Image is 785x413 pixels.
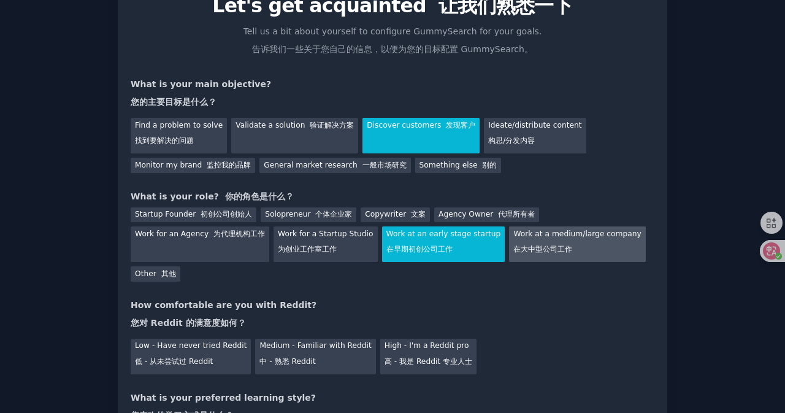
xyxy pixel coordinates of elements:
div: Find a problem to solve [131,118,227,153]
div: What is your main objective? [131,78,654,114]
font: 在早期初创公司工作 [386,245,453,253]
font: 别的 [482,161,497,169]
div: Monitor my brand [131,158,255,173]
div: General market research [259,158,410,173]
div: Low - Have never tried Reddit [131,339,251,374]
div: Ideate/distribute content [484,118,586,153]
font: 您的主要目标是什么？ [131,97,216,107]
font: 其他 [161,269,176,278]
div: How comfortable are you with Reddit? [131,299,654,334]
div: Copywriter [361,207,430,223]
div: Validate a solution [231,118,358,153]
font: 为创业工作室工作 [278,245,337,253]
font: 为代理机构工作 [213,230,265,238]
font: 中 - 熟悉 Reddit [259,357,315,366]
div: Discover customers [362,118,480,153]
div: Startup Founder [131,207,256,223]
font: 代理所有者 [498,210,535,218]
font: 初创公司创始人 [201,210,252,218]
font: 发现客户 [446,121,475,129]
div: Solopreneur [261,207,356,223]
p: Tell us a bit about yourself to configure GummySearch for your goals. [238,25,547,61]
div: Something else [415,158,502,173]
div: Work at an early stage startup [382,226,505,262]
div: What is your role? [131,190,654,203]
font: 在大中型公司工作 [513,245,572,253]
div: Work at a medium/large company [509,226,645,262]
div: Medium - Familiar with Reddit [255,339,375,374]
font: 验证解决方案 [310,121,354,129]
font: 告诉我们一些关于您自己的信息，以便为您的目标配置 GummySearch。 [252,44,533,54]
div: High - I'm a Reddit pro [380,339,477,374]
font: 构思/分发内容 [488,136,535,145]
font: 一般市场研究 [362,161,407,169]
font: 个体企业家 [315,210,352,218]
font: 你的角色是什么？ [225,191,294,201]
font: 您对 Reddit 的满意度如何？ [131,318,246,328]
div: Work for an Agency [131,226,269,262]
div: Work for a Startup Studio [274,226,377,262]
font: 低 - 从未尝试过 Reddit [135,357,213,366]
font: 文案 [411,210,426,218]
font: 监控我的品牌 [207,161,251,169]
div: Other [131,266,180,282]
div: Agency Owner [434,207,539,223]
font: 找到要解决的问题 [135,136,194,145]
font: 高 - 我是 Reddit 专业人士 [385,357,472,366]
